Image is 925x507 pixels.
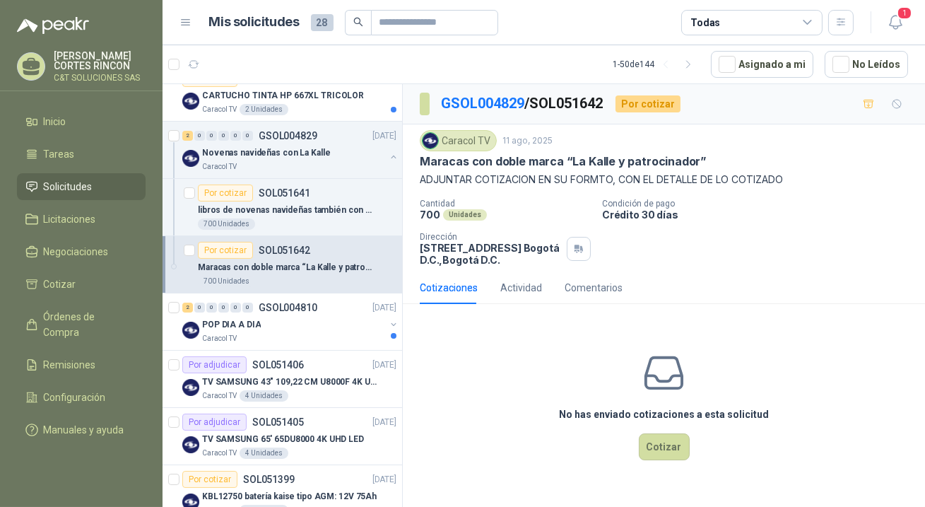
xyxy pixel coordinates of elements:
p: [DATE] [372,473,396,486]
p: GSOL004829 [259,131,317,141]
p: Caracol TV [202,104,237,115]
p: Caracol TV [202,161,237,173]
a: Manuales y ayuda [17,416,146,443]
img: Company Logo [182,436,199,453]
span: Manuales y ayuda [44,422,124,438]
a: 2 0 0 0 0 0 GSOL004810[DATE] Company LogoPOP DIA A DIACaracol TV [182,299,399,344]
img: Logo peakr [17,17,89,34]
div: 0 [194,131,205,141]
a: Configuración [17,384,146,411]
div: 4 Unidades [240,390,288,402]
span: Solicitudes [44,179,93,194]
a: Órdenes de Compra [17,303,146,346]
span: Configuración [44,390,106,405]
p: / SOL051642 [441,93,604,115]
p: SOL051641 [259,188,310,198]
div: Todas [690,15,720,30]
p: Dirección [420,232,561,242]
button: Asignado a mi [711,51,813,78]
a: Por adjudicarSOL051405[DATE] Company LogoTV SAMSUNG 65' 65DU8000 4K UHD LEDCaracol TV4 Unidades [163,408,402,465]
div: Por cotizar [615,95,681,112]
div: Por adjudicar [182,414,247,431]
a: Por cotizarSOL051642Maracas con doble marca “La Kalle y patrocinador”700 Unidades [163,236,402,293]
div: Cotizaciones [420,280,478,296]
p: C&T SOLUCIONES SAS [54,74,146,82]
span: search [353,17,363,27]
span: Tareas [44,146,75,162]
span: Licitaciones [44,211,96,227]
div: 2 [182,131,193,141]
span: Negociaciones [44,244,109,260]
p: TV SAMSUNG 43" 109,22 CM U8000F 4K UHD [202,375,378,389]
span: Cotizar [44,276,76,292]
a: Por cotizarSOL051641libros de novenas navideñas también con 2 marcas700 Unidades [163,179,402,236]
a: 2 0 0 0 0 0 GSOL004829[DATE] Company LogoNovenas navideñas con La KalleCaracol TV [182,127,399,173]
p: Caracol TV [202,333,237,344]
p: 700 [420,209,440,221]
a: Por cotizarSOL051745[DATE] Company LogoCARTUCHO TINTA HP 667XL TRICOLORCaracol TV2 Unidades [163,64,402,122]
p: [STREET_ADDRESS] Bogotá D.C. , Bogotá D.C. [420,242,561,266]
div: 0 [230,131,241,141]
div: 0 [206,131,217,141]
span: 1 [897,6,912,20]
p: KBL12750 batería kaise tipo AGM: 12V 75Ah [202,490,377,503]
div: 0 [206,303,217,313]
div: Por cotizar [182,471,237,488]
div: 0 [242,131,253,141]
p: Cantidad [420,199,591,209]
a: GSOL004829 [441,95,524,112]
p: ADJUNTAR COTIZACION EN SU FORMTO, CON EL DETALLE DE LO COTIZADO [420,172,908,187]
p: libros de novenas navideñas también con 2 marcas [198,204,374,217]
span: Remisiones [44,357,96,373]
h3: No has enviado cotizaciones a esta solicitud [559,407,769,422]
button: Cotizar [639,433,690,460]
div: 2 Unidades [240,104,288,115]
p: Crédito 30 días [602,209,919,221]
div: 0 [242,303,253,313]
div: 0 [194,303,205,313]
a: Solicitudes [17,173,146,200]
div: 1 - 50 de 144 [613,53,700,76]
div: Comentarios [565,280,623,296]
p: Maracas con doble marca “La Kalle y patrocinador” [198,261,374,274]
p: [DATE] [372,416,396,429]
p: SOL051642 [259,245,310,255]
a: Cotizar [17,271,146,298]
a: Por adjudicarSOL051406[DATE] Company LogoTV SAMSUNG 43" 109,22 CM U8000F 4K UHDCaracol TV4 Unidades [163,351,402,408]
span: Órdenes de Compra [44,309,132,340]
button: No Leídos [825,51,908,78]
p: SOL051405 [252,417,304,427]
h1: Mis solicitudes [209,12,300,33]
div: 700 Unidades [198,218,255,230]
div: 2 [182,303,193,313]
a: Inicio [17,108,146,135]
img: Company Logo [182,150,199,167]
p: [DATE] [372,359,396,372]
p: CARTUCHO TINTA HP 667XL TRICOLOR [202,89,364,103]
img: Company Logo [182,93,199,110]
p: [PERSON_NAME] CORTES RINCON [54,51,146,71]
span: 28 [311,14,334,31]
div: Por adjudicar [182,356,247,373]
p: GSOL004810 [259,303,317,313]
img: Company Logo [182,322,199,339]
p: TV SAMSUNG 65' 65DU8000 4K UHD LED [202,433,364,446]
button: 1 [883,10,908,35]
img: Company Logo [423,133,438,148]
p: [DATE] [372,129,396,143]
span: Inicio [44,114,66,129]
p: SOL051399 [243,474,295,484]
div: Por cotizar [198,242,253,259]
div: Caracol TV [420,130,497,151]
p: Condición de pago [602,199,919,209]
div: 0 [218,303,229,313]
p: Caracol TV [202,390,237,402]
p: SOL051406 [252,360,304,370]
a: Licitaciones [17,206,146,233]
div: Actividad [500,280,542,296]
p: POP DIA A DIA [202,318,261,332]
div: 0 [218,131,229,141]
a: Negociaciones [17,238,146,265]
a: Remisiones [17,351,146,378]
div: 0 [230,303,241,313]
